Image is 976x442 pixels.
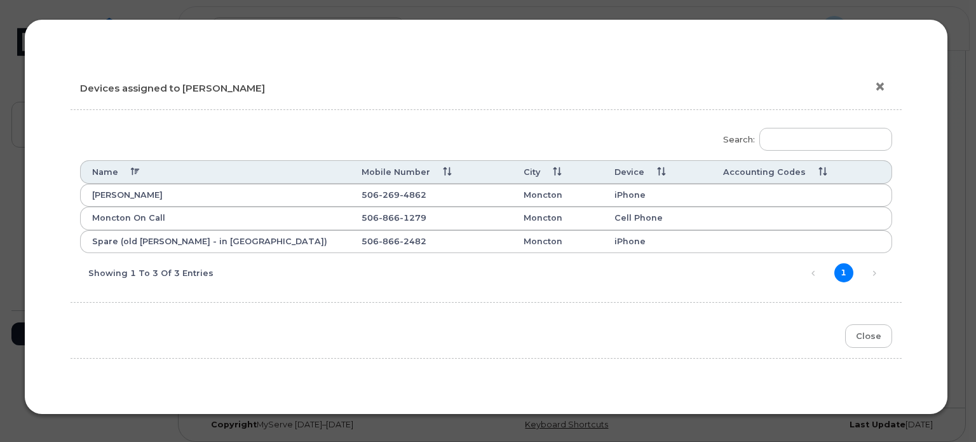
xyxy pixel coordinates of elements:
th: Moncton [512,184,603,207]
th: Mobile Number : activate to sort column ascending [350,160,513,184]
th: iPhone [603,230,712,253]
a: Previous [804,264,823,283]
th: Moncton [512,230,603,253]
th: Cell Phone [603,207,712,230]
th: [PERSON_NAME] [80,184,350,207]
a: Next [865,264,884,283]
th: Moncton On Call [80,207,350,230]
span: 506 [362,190,426,200]
th: Accounting Codes : activate to sort column ascending [712,160,891,184]
label: Search: [715,120,891,155]
th: Name : activate to sort column descending [80,160,350,184]
button: × [874,78,892,97]
th: Spare (old [PERSON_NAME] - in [GEOGRAPHIC_DATA]) [80,230,350,253]
button: Close [845,324,892,348]
span: 1279 [400,213,426,223]
div: Showing 1 to 3 of 3 entries [80,261,213,283]
span: 2482 [400,237,426,246]
th: City : activate to sort column ascending [512,160,603,184]
span: 506 [362,213,426,223]
span: 269 [379,190,400,200]
span: 866 [379,237,400,246]
th: Moncton [512,207,603,230]
span: 506 [362,237,426,246]
a: 1 [834,263,853,282]
span: 866 [379,213,400,223]
span: 4862 [400,190,426,200]
th: Device : activate to sort column ascending [603,160,712,184]
h4: Devices assigned to [PERSON_NAME] [80,83,892,94]
th: iPhone [603,184,712,207]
